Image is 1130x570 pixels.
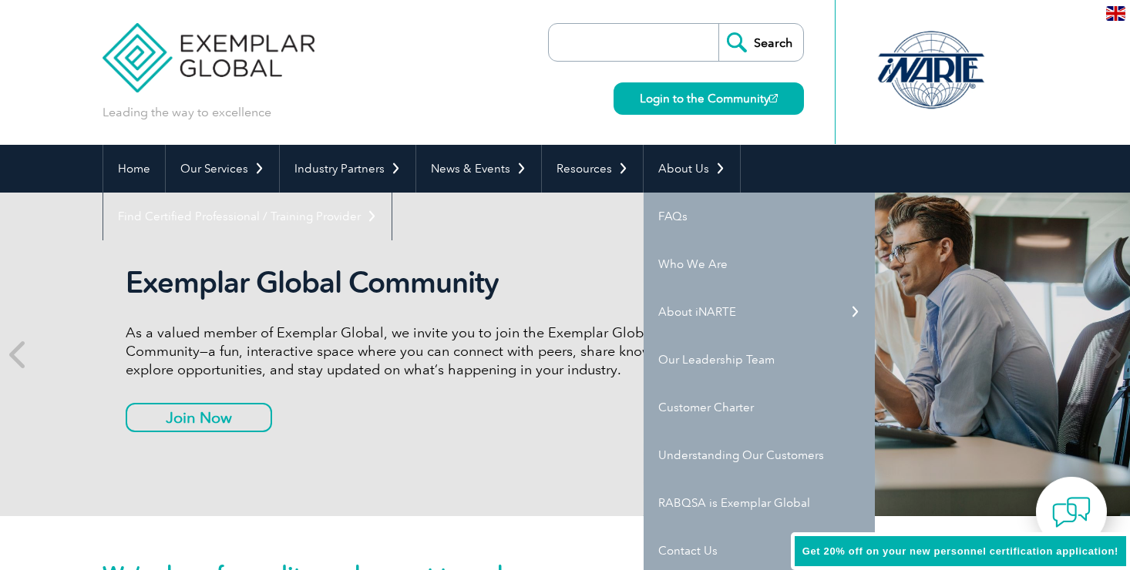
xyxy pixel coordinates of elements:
[126,403,272,432] a: Join Now
[103,145,165,193] a: Home
[644,431,875,479] a: Understanding Our Customers
[769,94,778,102] img: open_square.png
[416,145,541,193] a: News & Events
[103,104,271,121] p: Leading the way to excellence
[644,145,740,193] a: About Us
[103,193,392,240] a: Find Certified Professional / Training Provider
[1106,6,1125,21] img: en
[644,336,875,384] a: Our Leadership Team
[644,193,875,240] a: FAQs
[614,82,804,115] a: Login to the Community
[644,384,875,431] a: Customer Charter
[718,24,803,61] input: Search
[126,324,704,379] p: As a valued member of Exemplar Global, we invite you to join the Exemplar Global Community—a fun,...
[280,145,415,193] a: Industry Partners
[644,479,875,527] a: RABQSA is Exemplar Global
[1052,493,1091,531] img: contact-chat.png
[644,288,875,336] a: About iNARTE
[166,145,279,193] a: Our Services
[126,265,704,300] h2: Exemplar Global Community
[644,240,875,288] a: Who We Are
[542,145,643,193] a: Resources
[802,545,1118,557] span: Get 20% off on your new personnel certification application!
